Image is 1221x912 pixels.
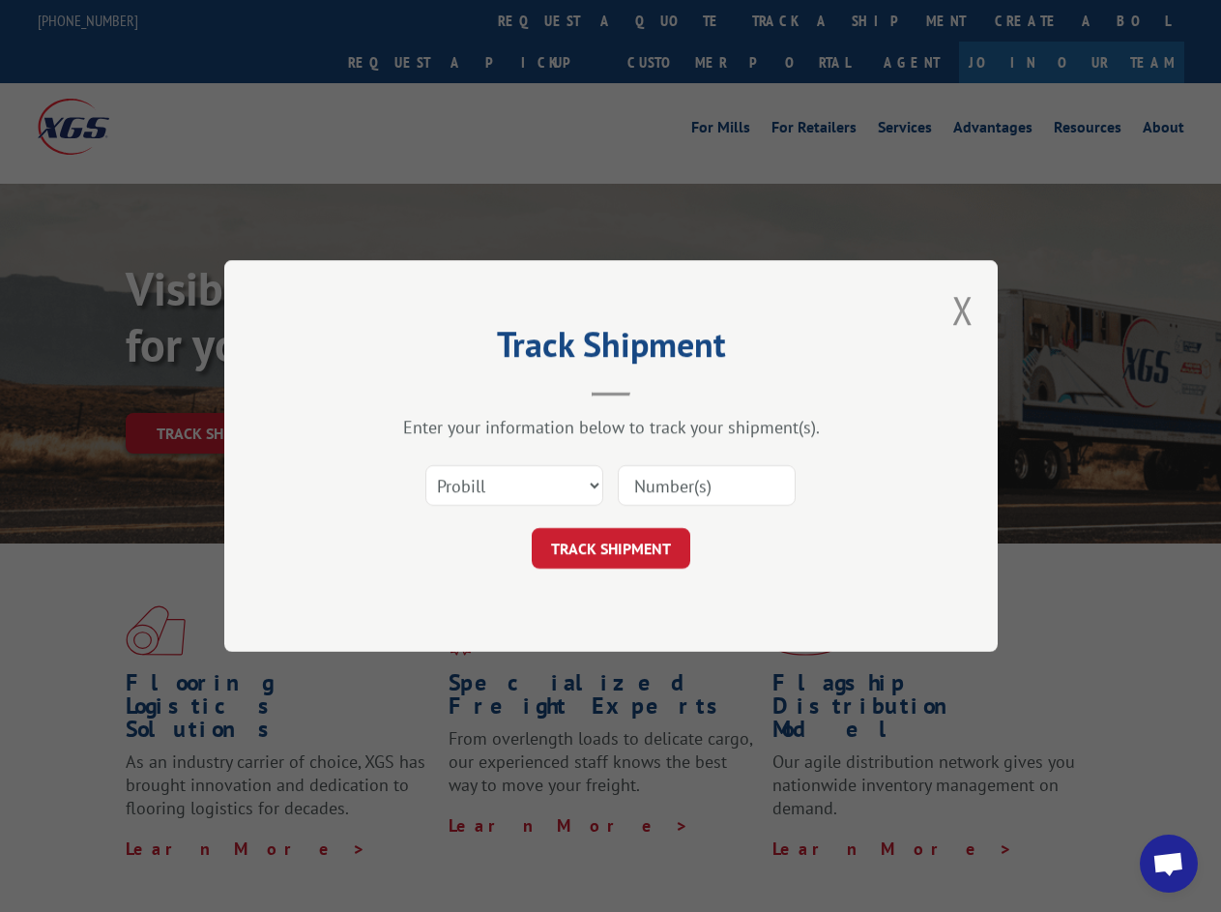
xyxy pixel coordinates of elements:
button: TRACK SHIPMENT [532,528,690,569]
div: Open chat [1140,835,1198,893]
h2: Track Shipment [321,331,901,368]
div: Enter your information below to track your shipment(s). [321,416,901,438]
input: Number(s) [618,465,796,506]
button: Close modal [952,284,974,336]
